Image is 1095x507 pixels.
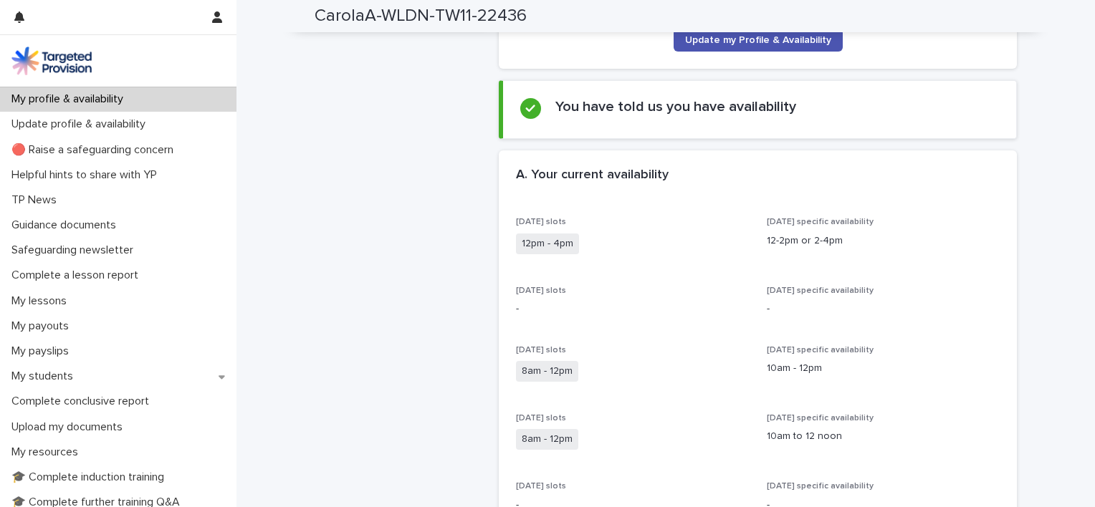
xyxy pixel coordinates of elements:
[6,395,161,408] p: Complete conclusive report
[315,6,527,26] h2: CarolaA-WLDN-TW11-22436
[767,346,874,354] span: [DATE] specific availability
[6,117,157,131] p: Update profile & availability
[6,243,145,257] p: Safeguarding newsletter
[767,361,1000,376] p: 10am - 12pm
[767,218,874,226] span: [DATE] specific availability
[6,218,128,232] p: Guidance documents
[767,429,1000,444] p: 10am to 12 noon
[516,218,566,226] span: [DATE] slots
[767,301,1000,317] p: -
[11,47,92,75] img: M5nRWzHhSzIhMunXDL62
[6,193,68,207] p: TP News
[6,143,185,157] p: 🔴 Raise a safeguarding concern
[767,414,874,422] span: [DATE] specific availability
[516,414,566,422] span: [DATE] slots
[6,269,150,282] p: Complete a lesson report
[6,344,80,358] p: My payslips
[6,420,134,434] p: Upload my documents
[6,168,168,182] p: Helpful hints to share with YP
[6,319,80,333] p: My payouts
[516,429,578,450] span: 8am - 12pm
[6,470,176,484] p: 🎓 Complete induction training
[767,482,874,491] span: [DATE] specific availability
[516,301,750,317] p: -
[516,482,566,491] span: [DATE] slots
[516,361,578,382] span: 8am - 12pm
[6,294,78,308] p: My lessons
[555,98,796,115] h2: You have told us you have availability
[685,35,831,45] span: Update my Profile & Availability
[674,29,843,52] a: Update my Profile & Availability
[6,92,135,106] p: My profile & availability
[516,233,579,254] span: 12pm - 4pm
[767,233,1000,248] p: 12-2pm or 2-4pm
[767,286,874,295] span: [DATE] specific availability
[516,286,566,295] span: [DATE] slots
[6,445,90,459] p: My resources
[516,346,566,354] span: [DATE] slots
[516,168,669,183] h2: A. Your current availability
[6,370,85,383] p: My students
